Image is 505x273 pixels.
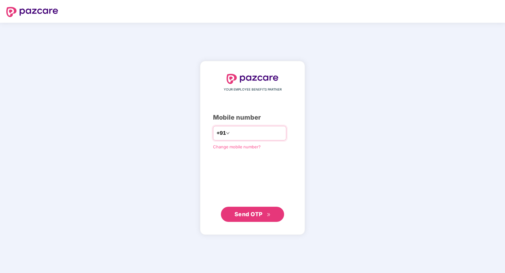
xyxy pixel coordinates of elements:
[267,213,271,217] span: double-right
[227,74,278,84] img: logo
[224,87,282,92] span: YOUR EMPLOYEE BENEFITS PARTNER
[234,211,263,217] span: Send OTP
[226,131,230,135] span: down
[6,7,58,17] img: logo
[213,113,292,122] div: Mobile number
[213,144,261,149] a: Change mobile number?
[221,207,284,222] button: Send OTPdouble-right
[216,129,226,137] span: +91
